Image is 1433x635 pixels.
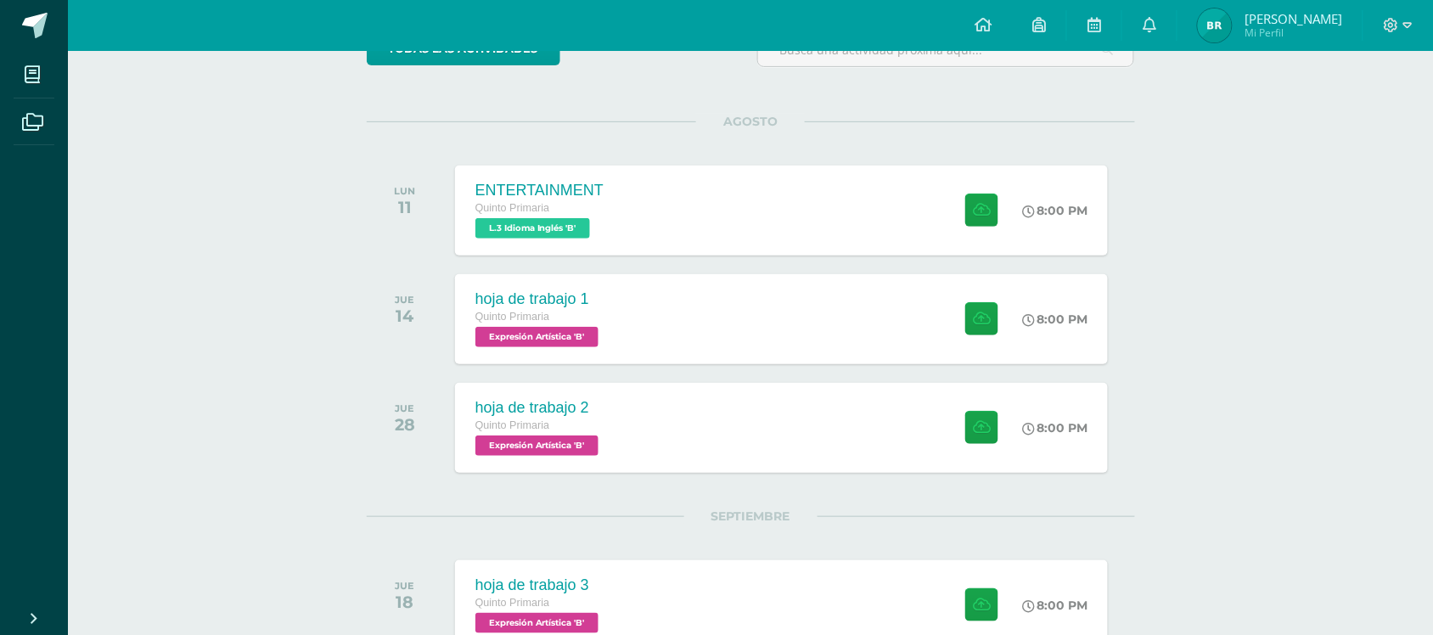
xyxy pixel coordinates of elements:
span: Expresión Artística 'B' [475,436,598,456]
div: hoja de trabajo 1 [475,290,603,308]
div: hoja de trabajo 3 [475,576,603,594]
span: [PERSON_NAME] [1245,10,1342,27]
div: 8:00 PM [1022,312,1087,327]
span: SEPTIEMBRE [684,509,818,524]
span: Mi Perfil [1245,25,1342,40]
div: ENTERTAINMENT [475,182,604,199]
div: LUN [394,185,415,197]
div: 18 [395,592,414,612]
div: hoja de trabajo 2 [475,399,603,417]
div: 8:00 PM [1022,420,1087,436]
span: L.3 Idioma Inglés 'B' [475,218,590,239]
span: Expresión Artística 'B' [475,613,598,633]
div: 28 [395,414,415,435]
div: 8:00 PM [1022,203,1087,218]
span: Expresión Artística 'B' [475,327,598,347]
span: Quinto Primaria [475,419,550,431]
img: a2b51a6319e26bbe39275b8c1ca0cf1a.png [1198,8,1232,42]
div: JUE [395,402,415,414]
span: AGOSTO [696,114,805,129]
span: Quinto Primaria [475,202,550,214]
div: 8:00 PM [1022,598,1087,613]
span: Quinto Primaria [475,311,550,323]
div: 11 [394,197,415,217]
div: JUE [395,580,414,592]
div: JUE [395,294,414,306]
div: 14 [395,306,414,326]
span: Quinto Primaria [475,597,550,609]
